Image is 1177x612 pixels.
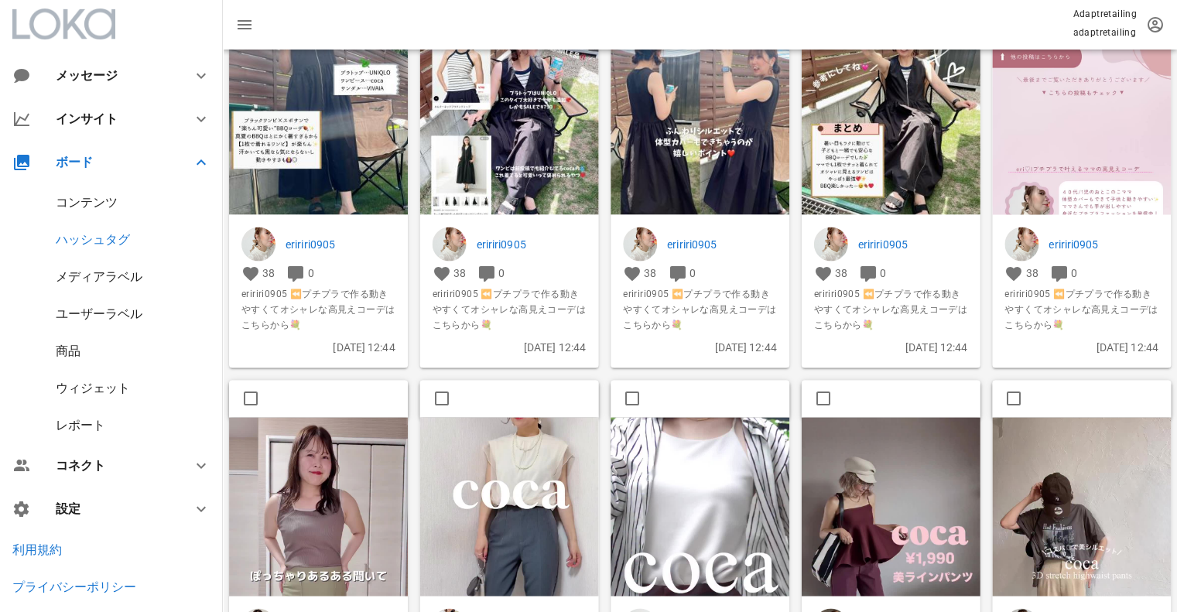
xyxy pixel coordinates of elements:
[992,36,1171,258] img: firstframe
[241,285,395,332] span: eririri0905 ⏪プチプラで作る動きやすくてオシャレな高見えコーデはこちらから💐
[433,338,587,355] p: [DATE] 12:44
[56,501,173,516] div: 設定
[477,235,587,252] a: eririri0905
[56,381,130,395] a: ウィジェット
[1071,266,1077,279] span: 0
[262,266,275,279] span: 38
[12,580,136,594] a: プライバシーポリシー
[229,36,408,214] img: 537346308_18382769026133480_6766358692574316043_n.jpg
[623,285,777,332] span: eririri0905 ⏪プチプラで作る動きやすくてオシャレな高見えコーデはこちらから💐
[56,232,130,247] a: ハッシュタグ
[644,266,656,279] span: 38
[241,338,395,355] p: [DATE] 12:44
[814,227,848,261] img: eririri0905
[241,227,275,261] img: eririri0905
[308,266,314,279] span: 0
[880,266,886,279] span: 0
[420,36,599,214] img: 535899626_18382769044133480_2983506985620723298_n.jpg
[56,111,173,126] div: インサイト
[453,266,466,279] span: 38
[611,36,789,214] img: 534839442_18382769056133480_6846016134919064672_n.jpg
[667,235,777,252] a: eririri0905
[814,338,968,355] p: [DATE] 12:44
[1073,25,1137,40] p: adaptretailing
[689,266,696,279] span: 0
[12,542,62,557] a: 利用規約
[498,266,505,279] span: 0
[286,235,395,252] a: eririri0905
[623,227,657,261] img: eririri0905
[56,344,80,358] a: 商品
[56,68,167,83] div: メッセージ
[56,458,173,473] div: コネクト
[56,269,142,284] a: メディアラベル
[1004,285,1158,332] span: eririri0905 ⏪プチプラで作る動きやすくてオシャレな高見えコーデはこちらから💐
[814,285,968,332] span: eririri0905 ⏪プチプラで作る動きやすくてオシャレな高見えコーデはこちらから💐
[623,338,777,355] p: [DATE] 12:44
[1004,338,1158,355] p: [DATE] 12:44
[433,285,587,332] span: eririri0905 ⏪プチプラで作る動きやすくてオシャレな高見えコーデはこちらから💐
[56,155,173,169] div: ボード
[1025,266,1038,279] span: 38
[858,235,968,252] a: eririri0905
[56,195,118,210] a: コンテンツ
[1073,6,1137,22] p: Adaptretailing
[802,36,980,214] img: 536651344_18382769065133480_534486910843451271_n.jpg
[56,418,105,433] a: レポート
[433,227,467,261] img: eririri0905
[1049,235,1158,252] a: eririri0905
[835,266,847,279] span: 38
[1004,227,1038,261] img: eririri0905
[56,306,142,321] a: ユーザーラベル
